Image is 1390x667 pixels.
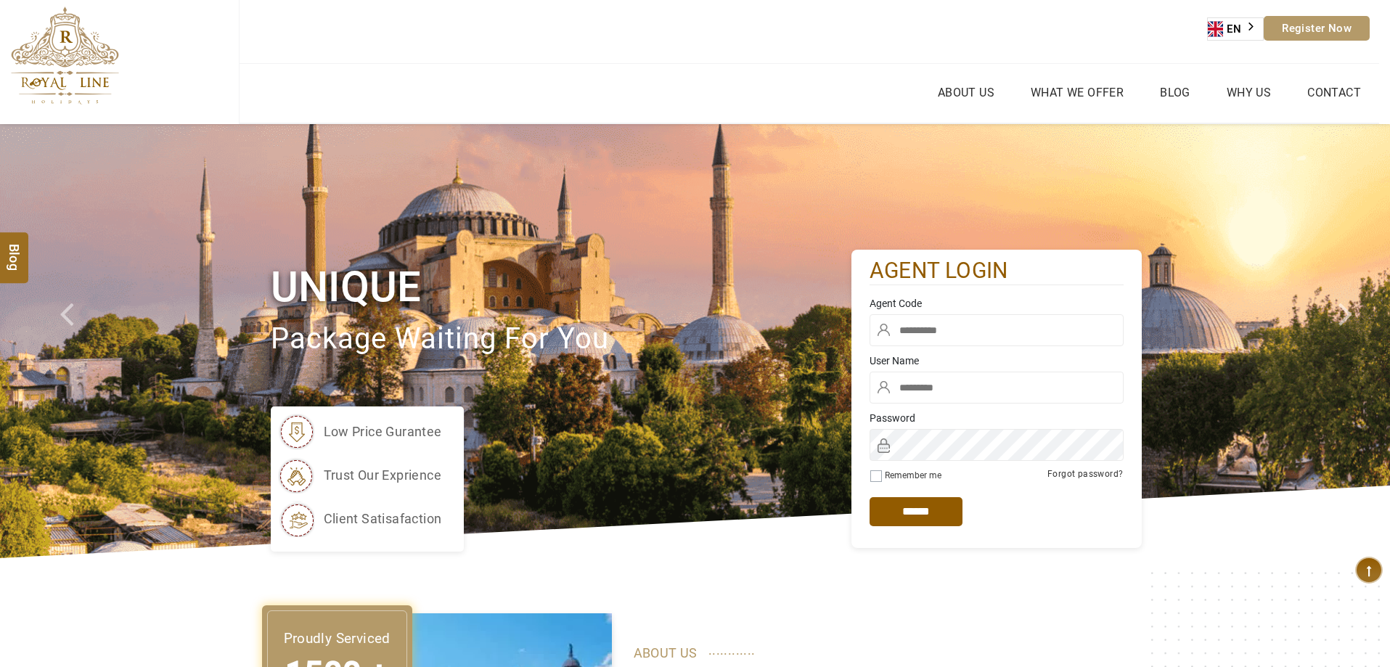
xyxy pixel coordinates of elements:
[278,414,442,450] li: low price gurantee
[1027,82,1127,103] a: What we Offer
[870,257,1124,285] h2: agent login
[870,353,1124,368] label: User Name
[1264,16,1370,41] a: Register Now
[634,642,1120,664] p: ABOUT US
[708,639,756,661] span: ............
[870,296,1124,311] label: Agent Code
[11,7,119,105] img: The Royal Line Holidays
[1047,469,1123,479] a: Forgot password?
[271,260,851,314] h1: Unique
[1320,124,1390,558] a: Check next image
[41,124,111,558] a: Check next prev
[278,501,442,537] li: client satisafaction
[1208,18,1263,40] a: EN
[1304,82,1365,103] a: Contact
[934,82,998,103] a: About Us
[885,470,941,480] label: Remember me
[5,244,24,256] span: Blog
[1207,17,1264,41] div: Language
[1223,82,1275,103] a: Why Us
[1156,82,1194,103] a: Blog
[278,457,442,494] li: trust our exprience
[870,411,1124,425] label: Password
[1207,17,1264,41] aside: Language selected: English
[271,315,851,364] p: package waiting for you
